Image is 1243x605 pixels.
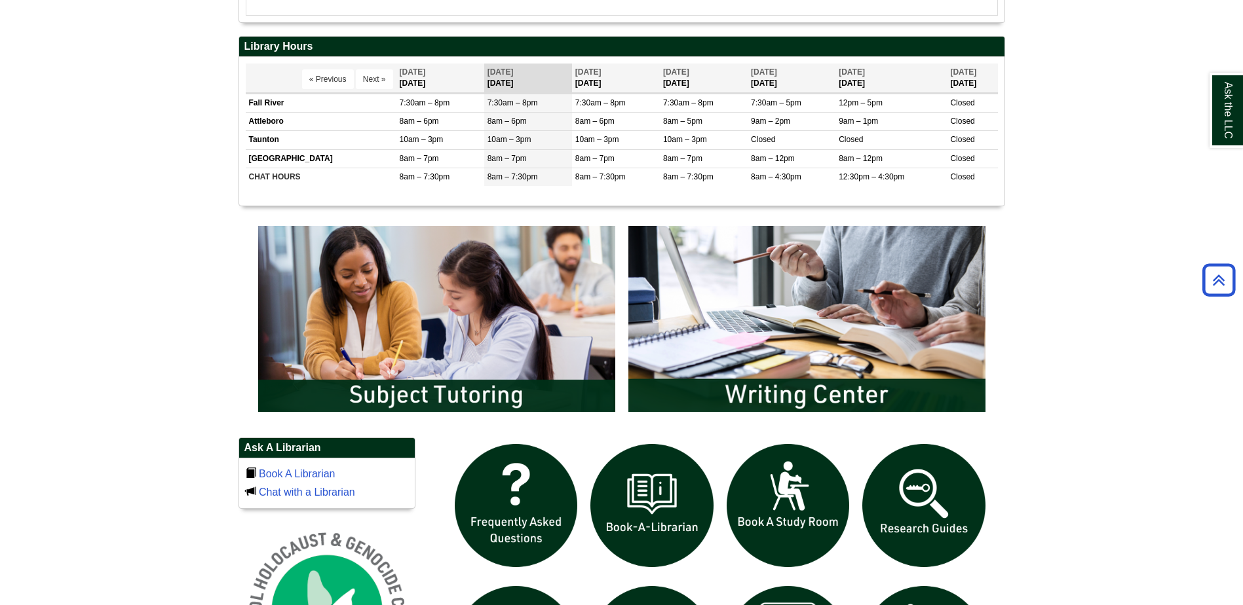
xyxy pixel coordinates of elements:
[575,67,602,77] span: [DATE]
[720,437,856,574] img: book a study room icon links to book a study room web page
[839,172,904,181] span: 12:30pm – 4:30pm
[575,117,615,126] span: 8am – 6pm
[396,64,484,93] th: [DATE]
[950,135,974,144] span: Closed
[259,486,355,498] a: Chat with a Librarian
[302,69,354,89] button: « Previous
[246,113,396,131] td: Attleboro
[400,98,450,107] span: 7:30am – 8pm
[356,69,393,89] button: Next »
[400,117,439,126] span: 8am – 6pm
[1198,271,1240,289] a: Back to Top
[751,154,795,163] span: 8am – 12pm
[246,149,396,168] td: [GEOGRAPHIC_DATA]
[751,67,777,77] span: [DATE]
[751,117,790,126] span: 9am – 2pm
[622,219,992,418] img: Writing Center Information
[488,154,527,163] span: 8am – 7pm
[488,117,527,126] span: 8am – 6pm
[252,219,992,424] div: slideshow
[575,98,626,107] span: 7:30am – 8pm
[663,98,714,107] span: 7:30am – 8pm
[488,135,531,144] span: 10am – 3pm
[400,154,439,163] span: 8am – 7pm
[488,98,538,107] span: 7:30am – 8pm
[950,172,974,181] span: Closed
[259,468,335,479] a: Book A Librarian
[246,94,396,113] td: Fall River
[572,64,660,93] th: [DATE]
[584,437,720,574] img: Book a Librarian icon links to book a librarian web page
[660,64,748,93] th: [DATE]
[856,437,992,574] img: Research Guides icon links to research guides web page
[239,37,1004,57] h2: Library Hours
[751,98,801,107] span: 7:30am – 5pm
[246,168,396,186] td: CHAT HOURS
[947,64,997,93] th: [DATE]
[839,154,883,163] span: 8am – 12pm
[575,154,615,163] span: 8am – 7pm
[839,98,883,107] span: 12pm – 5pm
[950,117,974,126] span: Closed
[239,438,415,458] h2: Ask A Librarian
[663,67,689,77] span: [DATE]
[839,135,863,144] span: Closed
[400,135,444,144] span: 10am – 3pm
[663,154,702,163] span: 8am – 7pm
[835,64,947,93] th: [DATE]
[950,98,974,107] span: Closed
[748,64,835,93] th: [DATE]
[246,131,396,149] td: Taunton
[400,67,426,77] span: [DATE]
[400,172,450,181] span: 8am – 7:30pm
[575,172,626,181] span: 8am – 7:30pm
[488,67,514,77] span: [DATE]
[663,117,702,126] span: 8am – 5pm
[751,135,775,144] span: Closed
[751,172,801,181] span: 8am – 4:30pm
[950,154,974,163] span: Closed
[252,219,622,418] img: Subject Tutoring Information
[950,67,976,77] span: [DATE]
[488,172,538,181] span: 8am – 7:30pm
[448,437,584,574] img: frequently asked questions
[839,67,865,77] span: [DATE]
[575,135,619,144] span: 10am – 3pm
[839,117,878,126] span: 9am – 1pm
[663,172,714,181] span: 8am – 7:30pm
[663,135,707,144] span: 10am – 3pm
[484,64,572,93] th: [DATE]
